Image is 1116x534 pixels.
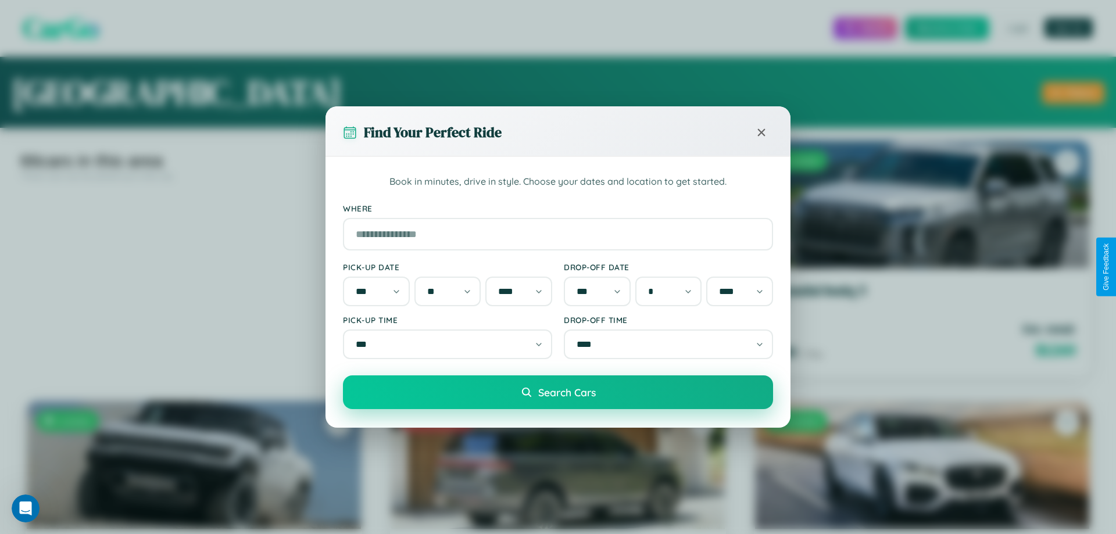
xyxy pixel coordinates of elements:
label: Where [343,203,773,213]
label: Pick-up Time [343,315,552,325]
label: Drop-off Time [564,315,773,325]
button: Search Cars [343,375,773,409]
h3: Find Your Perfect Ride [364,123,502,142]
p: Book in minutes, drive in style. Choose your dates and location to get started. [343,174,773,189]
label: Pick-up Date [343,262,552,272]
span: Search Cars [538,386,596,399]
label: Drop-off Date [564,262,773,272]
